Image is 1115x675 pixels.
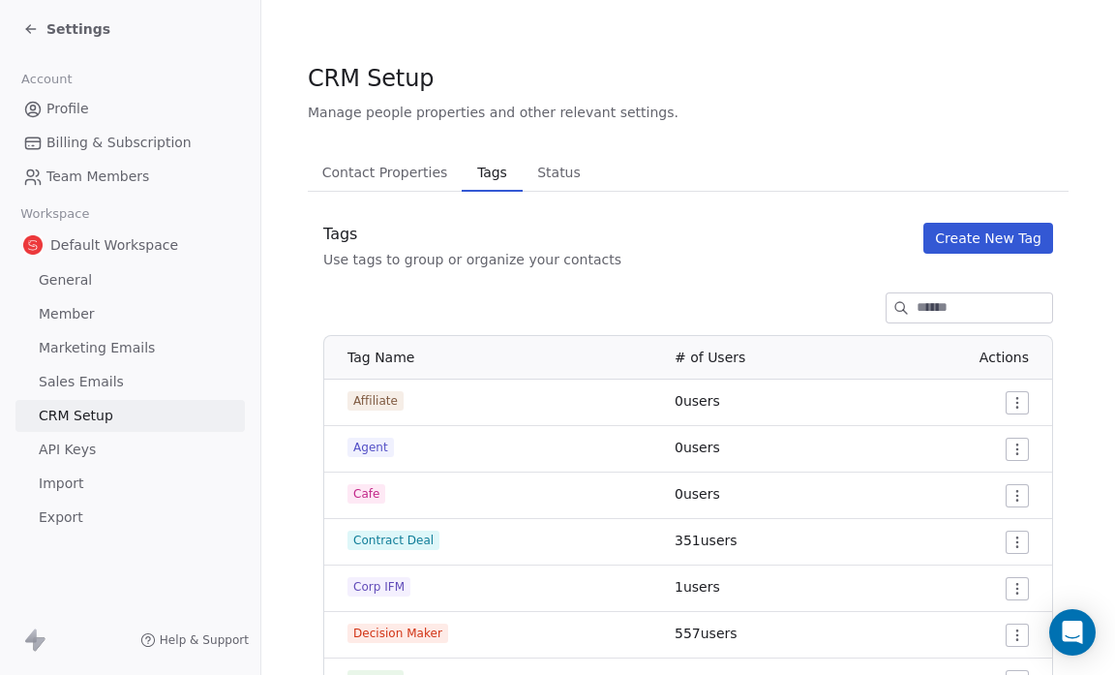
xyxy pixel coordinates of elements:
span: Contact Properties [315,159,456,186]
a: Billing & Subscription [15,127,245,159]
a: API Keys [15,434,245,466]
span: 0 users [675,393,720,409]
span: Contract Deal [347,531,439,550]
span: Tags [469,159,514,186]
span: 0 users [675,486,720,502]
span: Profile [46,99,89,119]
span: Import [39,474,83,494]
a: Import [15,468,245,500]
span: Team Members [46,167,149,187]
span: Settings [46,19,110,39]
span: Status [529,159,588,186]
span: API Keys [39,440,96,460]
a: Help & Support [140,632,249,648]
a: Export [15,502,245,534]
span: Agent [347,438,394,457]
span: 557 users [675,626,738,641]
a: Sales Emails [15,366,245,398]
span: 351 users [675,533,738,548]
span: Default Workspace [50,235,178,255]
span: # of Users [675,350,745,365]
a: Settings [23,19,110,39]
a: General [15,264,245,296]
div: Tags [323,223,621,246]
span: 1 users [675,579,720,595]
span: Affiliate [347,391,404,411]
span: 0 users [675,440,720,455]
img: logo%20salsius.png [23,235,43,255]
span: CRM Setup [308,64,434,93]
span: Account [13,65,80,94]
span: Sales Emails [39,372,124,392]
span: Marketing Emails [39,338,155,358]
a: Profile [15,93,245,125]
span: Help & Support [160,632,249,648]
span: CRM Setup [39,406,113,426]
span: Actions [979,350,1029,365]
div: Open Intercom Messenger [1049,609,1096,656]
a: Marketing Emails [15,332,245,364]
span: Cafe [347,484,385,504]
span: Tag Name [347,350,414,365]
span: Manage people properties and other relevant settings. [308,103,678,122]
a: CRM Setup [15,400,245,432]
a: Member [15,298,245,330]
span: Billing & Subscription [46,133,192,153]
span: Workspace [13,199,98,229]
div: Use tags to group or organize your contacts [323,250,621,269]
span: General [39,270,92,291]
span: Decision Maker [347,624,448,643]
span: Corp IFM [347,577,410,597]
button: Create New Tag [923,223,1053,254]
span: Export [39,507,83,528]
a: Team Members [15,161,245,193]
span: Member [39,304,95,324]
